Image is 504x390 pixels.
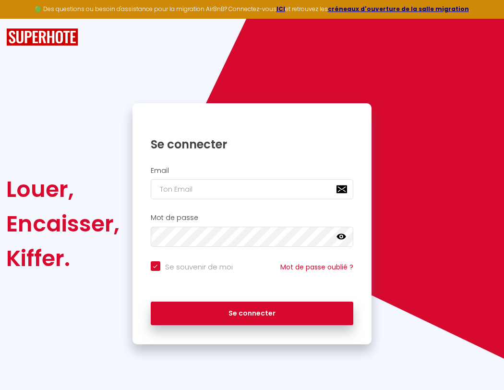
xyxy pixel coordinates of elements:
[151,179,354,199] input: Ton Email
[151,302,354,326] button: Se connecter
[151,137,354,152] h1: Se connecter
[6,207,120,241] div: Encaisser,
[151,167,354,175] h2: Email
[6,172,120,207] div: Louer,
[328,5,469,13] a: créneaux d'ouverture de la salle migration
[280,262,353,272] a: Mot de passe oublié ?
[276,5,285,13] a: ICI
[151,214,354,222] h2: Mot de passe
[6,241,120,276] div: Kiffer.
[6,28,78,46] img: SuperHote logo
